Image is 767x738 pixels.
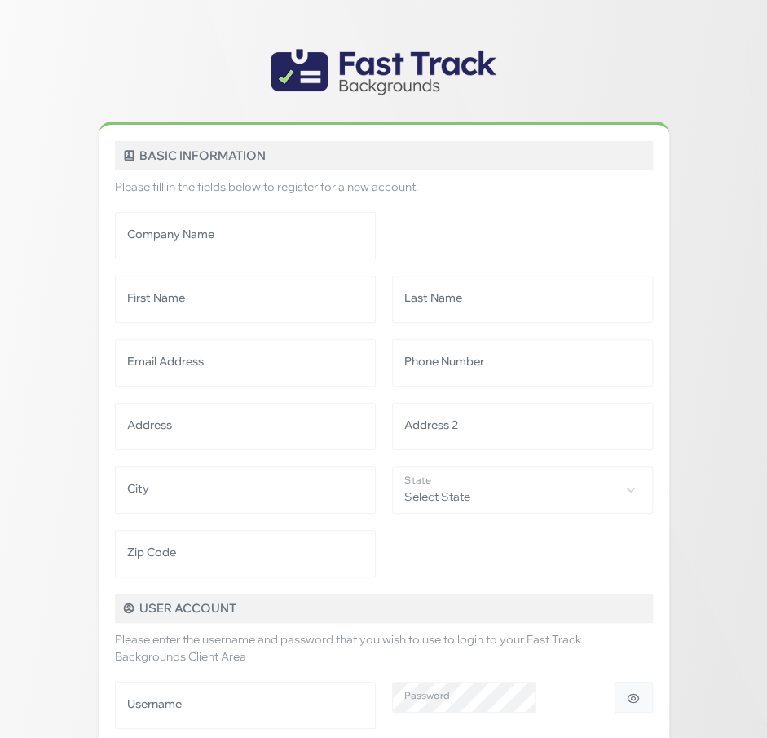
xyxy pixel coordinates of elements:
p: Please fill in the fields below to register for a new account. [115,179,653,196]
span: Select State [392,466,653,514]
p: Please enter the username and password that you wish to use to login to your Fast Track Backgroun... [115,631,653,665]
h5: Basic Information [115,141,653,170]
span: Select State [393,467,652,511]
h5: User Account [115,594,653,623]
